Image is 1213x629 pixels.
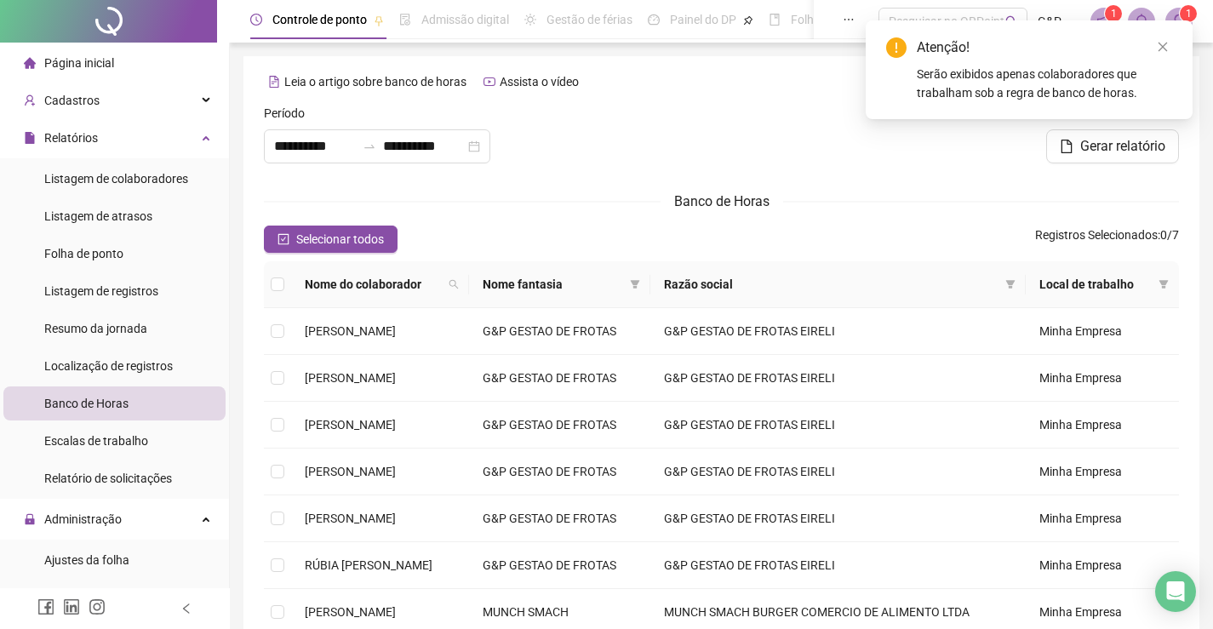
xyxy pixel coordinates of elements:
span: Leia o artigo sobre banco de horas [284,75,466,89]
span: Relatório de solicitações [44,472,172,485]
span: Nome do colaborador [305,275,442,294]
span: Página inicial [44,56,114,70]
span: notification [1096,14,1112,29]
span: file-done [399,14,411,26]
span: book [769,14,781,26]
span: Admissão digital [421,13,509,26]
span: file [1060,140,1073,153]
td: G&P GESTAO DE FROTAS EIRELI [650,402,1026,449]
span: Assista o vídeo [500,75,579,89]
span: Listagem de colaboradores [44,172,188,186]
span: pushpin [743,15,753,26]
span: Escalas de trabalho [44,434,148,448]
span: Listagem de registros [44,284,158,298]
span: youtube [483,76,495,88]
span: file [24,132,36,144]
span: pushpin [374,15,384,26]
span: : 0 / 7 [1035,226,1179,253]
span: G&P [1038,12,1061,31]
td: Minha Empresa [1026,402,1179,449]
img: 40480 [1166,9,1192,34]
span: home [24,57,36,69]
span: filter [1005,279,1016,289]
span: close [1157,41,1169,53]
span: lock [24,513,36,525]
span: Folha de ponto [44,247,123,260]
span: Gerar relatório [1080,136,1165,157]
td: Minha Empresa [1026,542,1179,589]
span: Painel do DP [670,13,736,26]
span: bell [1134,14,1149,29]
span: Listagem de atrasos [44,209,152,223]
span: RÚBIA [PERSON_NAME] [305,558,432,572]
span: check-square [278,233,289,245]
span: Selecionar todos [296,230,384,249]
span: Relatórios [44,131,98,145]
sup: Atualize o seu contato no menu Meus Dados [1180,5,1197,22]
td: G&P GESTAO DE FROTAS [469,308,650,355]
span: to [363,140,376,153]
td: G&P GESTAO DE FROTAS EIRELI [650,449,1026,495]
span: [PERSON_NAME] [305,324,396,338]
span: Folha de pagamento [791,13,900,26]
span: Gestão de férias [546,13,632,26]
span: 1 [1111,8,1117,20]
span: facebook [37,598,54,615]
div: Open Intercom Messenger [1155,571,1196,612]
td: G&P GESTAO DE FROTAS [469,542,650,589]
span: search [449,279,459,289]
span: Período [264,104,305,123]
span: Registros Selecionados [1035,228,1158,242]
span: 1 [1186,8,1192,20]
td: Minha Empresa [1026,355,1179,402]
a: Close [1153,37,1172,56]
button: Selecionar todos [264,226,398,253]
span: Nome fantasia [483,275,623,294]
td: G&P GESTAO DE FROTAS [469,355,650,402]
td: G&P GESTAO DE FROTAS [469,449,650,495]
span: Ajustes da folha [44,553,129,567]
span: [PERSON_NAME] [305,371,396,385]
span: Local de trabalho [1039,275,1152,294]
td: Minha Empresa [1026,449,1179,495]
span: search [445,272,462,297]
span: search [1005,15,1018,28]
td: G&P GESTAO DE FROTAS [469,402,650,449]
span: filter [1159,279,1169,289]
span: [PERSON_NAME] [305,465,396,478]
span: ellipsis [843,14,855,26]
span: Razão social [664,275,998,294]
span: linkedin [63,598,80,615]
td: G&P GESTAO DE FROTAS EIRELI [650,308,1026,355]
span: dashboard [648,14,660,26]
span: left [180,603,192,615]
span: Banco de Horas [674,193,770,209]
td: G&P GESTAO DE FROTAS EIRELI [650,355,1026,402]
sup: 1 [1105,5,1122,22]
span: sun [524,14,536,26]
span: file-text [268,76,280,88]
span: Banco de Horas [44,397,129,410]
span: Resumo da jornada [44,322,147,335]
td: Minha Empresa [1026,495,1179,542]
span: exclamation-circle [886,37,907,58]
span: Controle de ponto [272,13,367,26]
span: Cadastros [44,94,100,107]
div: Atenção! [917,37,1172,58]
span: clock-circle [250,14,262,26]
span: Administração [44,512,122,526]
span: user-add [24,94,36,106]
td: G&P GESTAO DE FROTAS EIRELI [650,542,1026,589]
td: Minha Empresa [1026,308,1179,355]
span: instagram [89,598,106,615]
span: filter [630,279,640,289]
span: filter [1155,272,1172,297]
button: Gerar relatório [1046,129,1179,163]
span: [PERSON_NAME] [305,418,396,432]
span: [PERSON_NAME] [305,512,396,525]
span: Localização de registros [44,359,173,373]
span: [PERSON_NAME] [305,605,396,619]
td: G&P GESTAO DE FROTAS [469,495,650,542]
span: filter [1002,272,1019,297]
td: G&P GESTAO DE FROTAS EIRELI [650,495,1026,542]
